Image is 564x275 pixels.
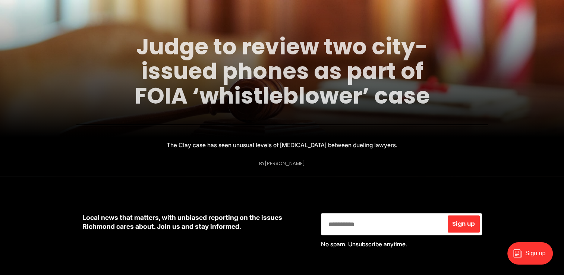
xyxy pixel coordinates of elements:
[167,140,397,150] p: The Clay case has seen unusual levels of [MEDICAL_DATA] between dueling lawyers.
[259,161,305,166] div: By
[265,160,305,167] a: [PERSON_NAME]
[82,213,309,231] p: Local news that matters, with unbiased reporting on the issues Richmond cares about. Join us and ...
[452,221,475,227] span: Sign up
[501,238,564,275] iframe: portal-trigger
[448,215,479,233] button: Sign up
[321,240,407,248] span: No spam. Unsubscribe anytime.
[135,31,430,111] a: Judge to review two city-issued phones as part of FOIA ‘whistleblower’ case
